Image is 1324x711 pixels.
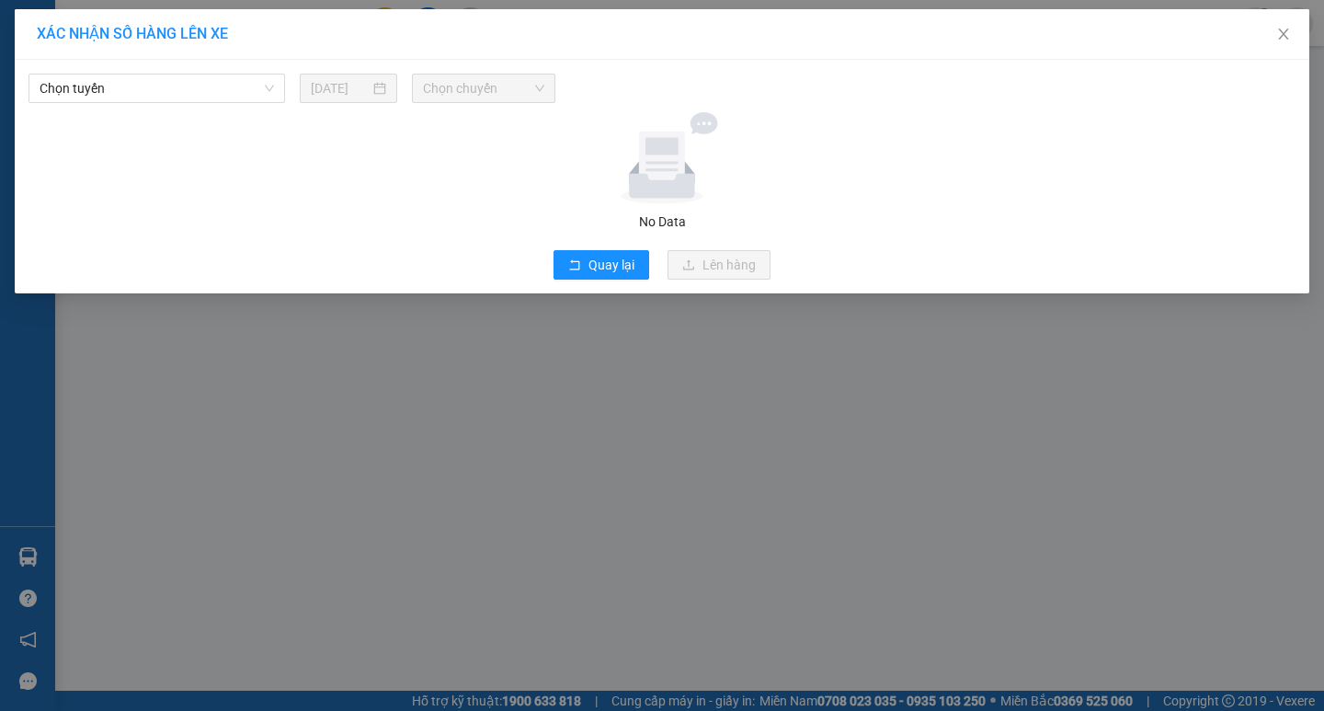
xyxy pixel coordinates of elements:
[554,250,649,280] button: rollbackQuay lại
[311,78,371,98] input: 12/08/2025
[588,255,634,275] span: Quay lại
[668,250,770,280] button: uploadLên hàng
[27,212,1297,232] div: No Data
[1258,9,1309,61] button: Close
[423,75,544,102] span: Chọn chuyến
[40,75,274,102] span: Chọn tuyến
[37,25,228,42] span: XÁC NHẬN SỐ HÀNG LÊN XE
[1276,27,1291,41] span: close
[568,258,581,273] span: rollback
